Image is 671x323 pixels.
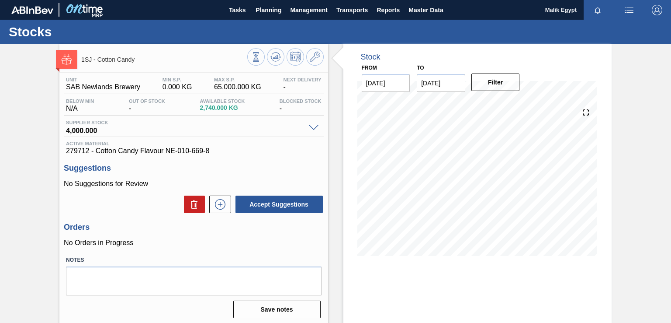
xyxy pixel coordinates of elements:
button: Save notes [233,301,321,318]
h1: Stocks [9,27,164,37]
span: Management [290,5,328,15]
input: mm/dd/yyyy [362,74,410,92]
button: Schedule Inventory [287,48,304,66]
h3: Suggestions [64,164,323,173]
div: Stock [361,53,380,62]
h3: Orders [64,223,323,232]
span: Tasks [228,5,247,15]
div: - [127,98,167,112]
span: Supplier Stock [66,120,304,125]
span: Planning [256,5,281,15]
span: MIN S.P. [163,77,192,82]
label: to [417,65,424,71]
span: 4,000.000 [66,125,304,134]
span: 65,000.000 KG [214,83,261,91]
button: Go to Master Data / General [306,48,324,66]
button: Notifications [584,4,612,16]
img: Ícone [61,54,72,65]
label: From [362,65,377,71]
span: Out Of Stock [129,98,165,104]
label: Notes [66,254,321,267]
div: New suggestion [205,196,231,213]
div: Delete Suggestions [180,196,205,213]
button: Update Chart [267,48,284,66]
div: - [281,77,323,91]
span: MAX S.P. [214,77,261,82]
span: 1SJ - Cotton Candy [81,56,247,63]
span: Active Material [66,141,321,146]
p: No Orders in Progress [64,239,323,247]
span: 0.000 KG [163,83,192,91]
div: - [277,98,324,112]
span: SAB Newlands Brewery [66,83,140,91]
span: Below Min [66,98,94,104]
span: 2,740.000 KG [200,105,245,111]
img: TNhmsLtSVTkK8tSr43FrP2fwEKptu5GPRR3wAAAABJRU5ErkJggg== [11,6,53,14]
button: Accept Suggestions [235,196,323,213]
span: Master Data [408,5,443,15]
span: Reports [377,5,400,15]
span: Next Delivery [283,77,321,82]
img: userActions [624,5,634,15]
button: Stocks Overview [247,48,265,66]
img: Logout [652,5,662,15]
div: Accept Suggestions [231,195,324,214]
button: Filter [471,74,520,91]
span: Available Stock [200,98,245,104]
div: N/A [64,98,96,112]
span: 279712 - Cotton Candy Flavour NE-010-669-8 [66,147,321,155]
span: Transports [336,5,368,15]
p: No Suggestions for Review [64,180,323,188]
span: Unit [66,77,140,82]
input: mm/dd/yyyy [417,74,465,92]
span: Blocked Stock [280,98,322,104]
